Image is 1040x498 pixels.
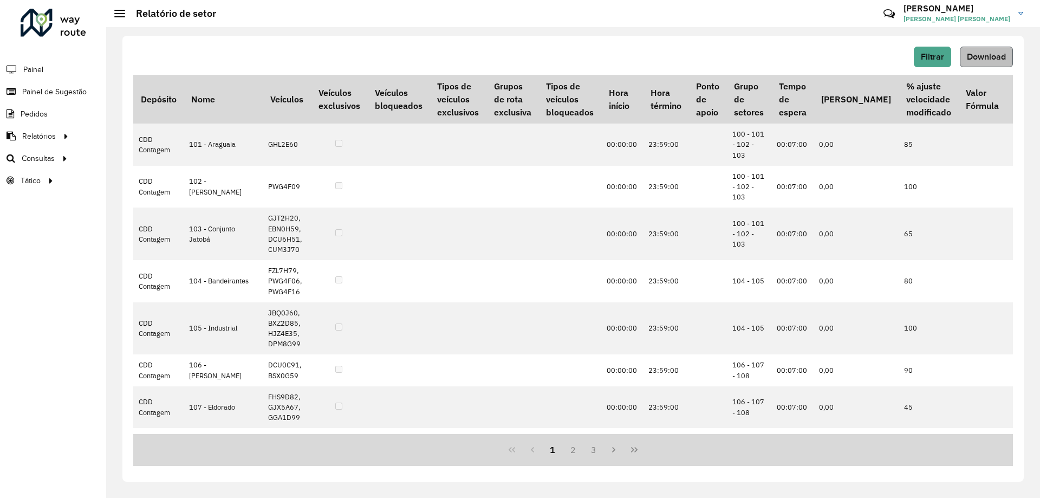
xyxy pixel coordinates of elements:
td: FZL7H79, PWG4F06, PWG4F16 [263,260,310,302]
td: 00:00:00 [601,354,643,386]
button: 2 [563,439,583,460]
td: CDD Contagem [133,124,184,166]
th: Grupos de rota exclusiva [486,75,538,124]
td: 106 - 107 - 108 [727,386,771,429]
td: 0,00 [814,386,898,429]
td: 80 [899,260,958,302]
button: Filtrar [914,47,951,67]
td: 45 [899,386,958,429]
th: Tempo de espera [771,75,814,124]
td: 00:07:00 [771,302,814,355]
td: CDD Contagem [133,386,184,429]
td: 23:59:00 [643,166,688,208]
a: Contato Rápido [877,2,901,25]
td: 100 [899,166,958,208]
td: 00:07:00 [771,428,814,460]
button: Next Page [604,439,625,460]
td: 65 [899,208,958,260]
td: CDD Contagem [133,354,184,386]
td: 102 - [PERSON_NAME] [184,166,263,208]
td: 100 - 101 - 102 - 103 [727,124,771,166]
span: Filtrar [921,52,944,61]
td: 00:07:00 [771,386,814,429]
td: 00:07:00 [771,208,814,260]
button: 3 [583,439,604,460]
th: Ponto de apoio [688,75,726,124]
td: 100 - 101 - 102 - 103 [727,208,771,260]
span: Download [967,52,1006,61]
th: Depósito [133,75,184,124]
td: CDD Contagem [133,166,184,208]
td: 106 - 107 - 108 [727,354,771,386]
td: 0,00 [814,428,898,460]
td: 103 - Conjunto Jatobá [184,208,263,260]
td: CDD Contagem [133,302,184,355]
td: 104 - Bandeirantes [184,260,263,302]
td: 00:07:00 [771,260,814,302]
th: Valor Fórmula [958,75,1006,124]
span: Painel de Sugestão [22,86,87,98]
th: Veículos [263,75,310,124]
td: 00:00:00 [601,166,643,208]
td: 75 [899,428,958,460]
span: Tático [21,175,41,186]
th: Veículos bloqueados [367,75,430,124]
td: 105 - Industrial [184,302,263,355]
th: Tipos de veículos bloqueados [538,75,601,124]
td: 107 - Eldorado [184,386,263,429]
td: DCU0A32 [263,428,310,460]
td: 100 [899,302,958,355]
td: 100 - 101 - 102 - 103 [727,166,771,208]
td: GHL2E60 [263,124,310,166]
td: 00:00:00 [601,208,643,260]
td: JBQ0J60, BXZ2D85, HJZ4E35, DPM8G99 [263,302,310,355]
td: 0,00 [814,208,898,260]
th: Nome [184,75,263,124]
td: 106 - 107 - 108 [727,428,771,460]
td: 0,00 [814,124,898,166]
span: [PERSON_NAME] [PERSON_NAME] [903,14,1010,24]
td: 0,00 [814,260,898,302]
th: Hora término [643,75,688,124]
td: 00:00:00 [601,124,643,166]
td: 23:59:00 [643,428,688,460]
td: 23:59:00 [643,208,688,260]
th: Tipos de veículos exclusivos [430,75,486,124]
th: % ajuste velocidade modificado [899,75,958,124]
h2: Relatório de setor [125,8,216,20]
td: 00:00:00 [601,260,643,302]
span: Relatórios [22,131,56,142]
td: 00:07:00 [771,354,814,386]
td: 101 - Araguaia [184,124,263,166]
th: Veículos exclusivos [311,75,367,124]
td: 00:00:00 [601,386,643,429]
td: 23:59:00 [643,124,688,166]
td: 23:59:00 [643,386,688,429]
h3: [PERSON_NAME] [903,3,1010,14]
td: 23:59:00 [643,302,688,355]
span: Pedidos [21,108,48,120]
td: 00:07:00 [771,124,814,166]
td: GJT2H20, EBN0H59, DCU6H51, CUM3J70 [263,208,310,260]
td: 00:00:00 [601,428,643,460]
td: CDD Contagem [133,208,184,260]
td: 00:07:00 [771,166,814,208]
td: 0,00 [814,302,898,355]
td: 23:59:00 [643,260,688,302]
td: 0,00 [814,354,898,386]
td: 90 [899,354,958,386]
td: CDD Contagem [133,428,184,460]
td: 106 - [PERSON_NAME] [184,354,263,386]
button: 1 [542,439,563,460]
td: 00:00:00 [601,302,643,355]
th: Hora início [601,75,643,124]
th: Grupo de setores [727,75,771,124]
td: 104 - 105 [727,260,771,302]
span: Painel [23,64,43,75]
td: 23:59:00 [643,354,688,386]
td: FHS9D82, GJX5A67, GGA1D99 [263,386,310,429]
td: DCU0C91, BSX0G59 [263,354,310,386]
td: CDD Contagem [133,260,184,302]
button: Download [960,47,1013,67]
td: 104 - 105 [727,302,771,355]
